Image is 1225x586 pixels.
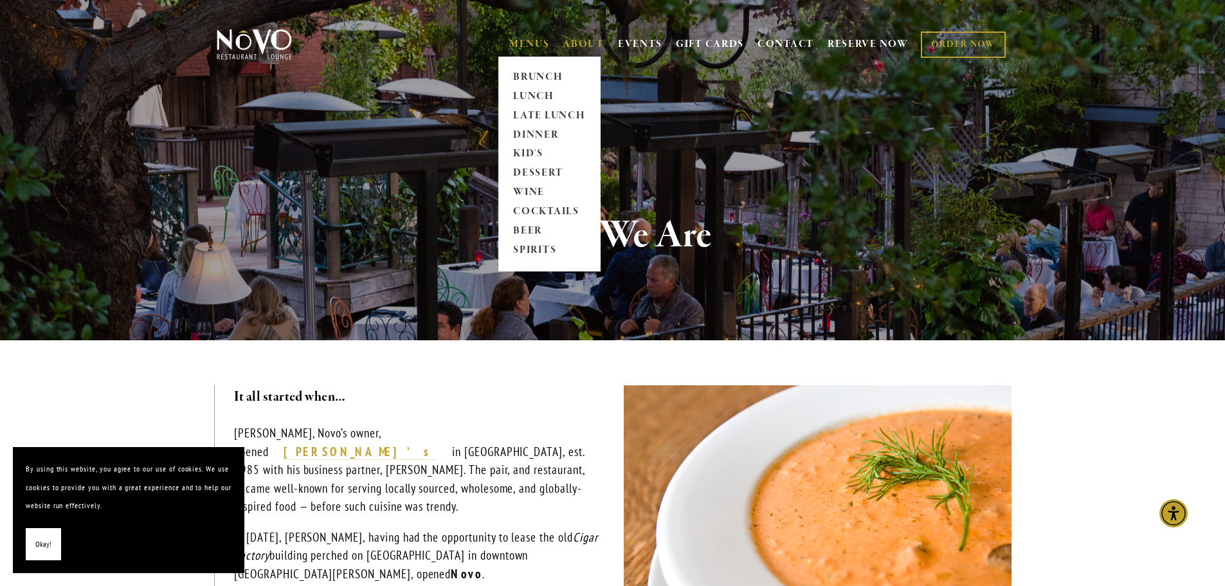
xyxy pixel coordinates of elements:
[509,164,590,183] a: DESSERT
[284,444,437,459] strong: [PERSON_NAME]’s
[234,424,601,516] p: [PERSON_NAME], Novo’s owner, opened in [GEOGRAPHIC_DATA], est. 1985 with his business partner, [P...
[35,535,51,554] span: Okay!
[214,28,295,60] img: Novo Restaurant &amp; Lounge
[13,447,244,573] section: Cookie banner
[26,528,61,561] button: Okay!
[758,32,814,57] a: CONTACT
[509,203,590,222] a: COCKTAILS
[284,444,437,461] a: [PERSON_NAME]’s
[509,183,590,203] a: WINE
[26,460,231,515] p: By using this website, you agree to our use of cookies. We use cookies to provide you with a grea...
[509,106,590,125] a: LATE LUNCH
[509,87,590,106] a: LUNCH
[509,125,590,145] a: DINNER
[451,566,482,581] strong: Novo
[509,241,590,261] a: SPIRITS
[509,145,590,164] a: KID'S
[234,528,601,583] p: In [DATE], [PERSON_NAME], having had the opportunity to lease the old building perched on [GEOGRA...
[828,32,909,57] a: RESERVE NOW
[509,222,590,241] a: BEER
[676,32,744,57] a: GIFT CARDS
[509,68,590,87] a: BRUNCH
[509,38,550,51] a: MENUS
[563,38,604,51] a: ABOUT
[921,32,1005,58] a: ORDER NOW
[513,211,712,260] strong: Who We Are
[618,38,662,51] a: EVENTS
[234,388,346,406] strong: It all started when…
[1159,499,1188,527] div: Accessibility Menu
